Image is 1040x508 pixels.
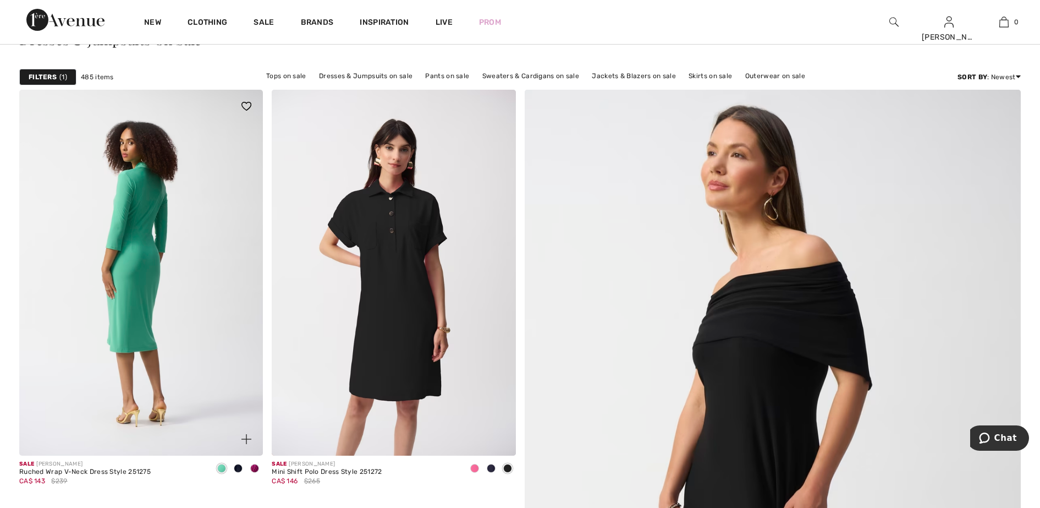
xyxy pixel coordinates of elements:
[272,460,382,468] div: [PERSON_NAME]
[958,73,987,81] strong: Sort By
[586,69,681,83] a: Jackets & Blazers on sale
[254,18,274,29] a: Sale
[272,477,298,485] span: CA$ 146
[483,460,499,478] div: Midnight Blue
[19,468,151,476] div: Ruched Wrap V-Neck Dress Style 251275
[977,15,1031,29] a: 0
[213,460,230,478] div: Garden green
[272,90,515,456] img: Mini Shift Polo Dress Style 251272. Bubble gum
[81,72,114,82] span: 485 items
[944,17,954,27] a: Sign In
[241,102,251,111] img: heart_black_full.svg
[19,477,45,485] span: CA$ 143
[144,18,161,29] a: New
[360,18,409,29] span: Inspiration
[26,9,104,31] img: 1ère Avenue
[1014,17,1019,27] span: 0
[944,15,954,29] img: My Info
[272,468,382,476] div: Mini Shift Polo Dress Style 251272
[479,17,501,28] a: Prom
[999,15,1009,29] img: My Bag
[230,460,246,478] div: Midnight Blue
[958,72,1021,82] div: : Newest
[420,69,475,83] a: Pants on sale
[304,476,320,486] span: $265
[59,72,67,82] span: 1
[683,69,738,83] a: Skirts on sale
[301,18,334,29] a: Brands
[466,460,483,478] div: Bubble gum
[889,15,899,29] img: search the website
[922,31,976,43] div: [PERSON_NAME]
[436,17,453,28] a: Live
[313,69,418,83] a: Dresses & Jumpsuits on sale
[19,461,34,467] span: Sale
[51,476,67,486] span: $239
[477,69,585,83] a: Sweaters & Cardigans on sale
[29,72,57,82] strong: Filters
[19,460,151,468] div: [PERSON_NAME]
[740,69,811,83] a: Outerwear on sale
[19,90,263,456] a: Ruched Wrap V-Neck Dress Style 251275. Garden green
[272,461,287,467] span: Sale
[970,425,1029,453] iframe: Opens a widget where you can chat to one of our agents
[188,18,227,29] a: Clothing
[261,69,312,83] a: Tops on sale
[499,460,516,478] div: Black
[246,460,263,478] div: Purple orchid
[241,434,251,444] img: plus_v2.svg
